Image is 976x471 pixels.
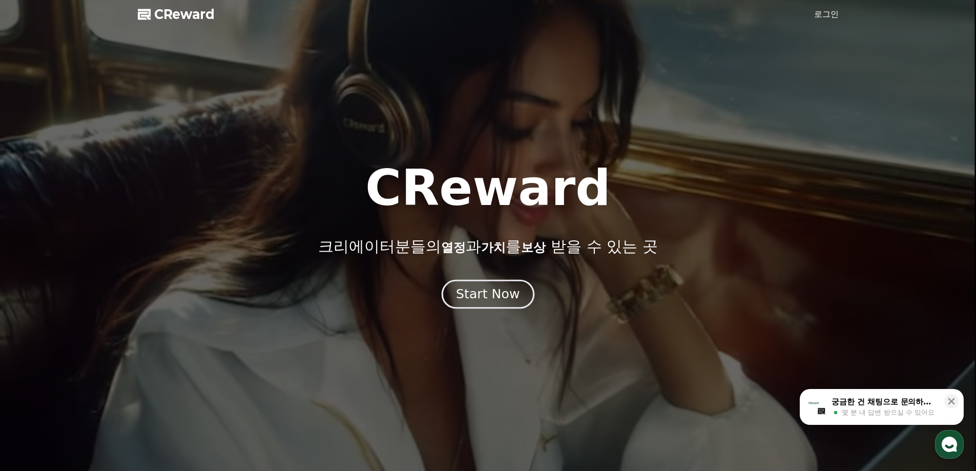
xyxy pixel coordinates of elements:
a: Start Now [444,291,532,300]
a: 로그인 [814,8,839,21]
span: 설정 [158,340,171,349]
div: Start Now [456,285,520,303]
span: 열정 [441,240,466,255]
span: 대화 [94,341,106,349]
a: 대화 [68,325,132,351]
button: Start Now [442,279,534,309]
span: CReward [154,6,215,23]
h1: CReward [365,163,611,213]
a: 설정 [132,325,197,351]
span: 보상 [521,240,546,255]
p: 크리에이터분들의 과 를 받을 수 있는 곳 [318,237,657,256]
span: 가치 [481,240,506,255]
span: 홈 [32,340,38,349]
a: CReward [138,6,215,23]
a: 홈 [3,325,68,351]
